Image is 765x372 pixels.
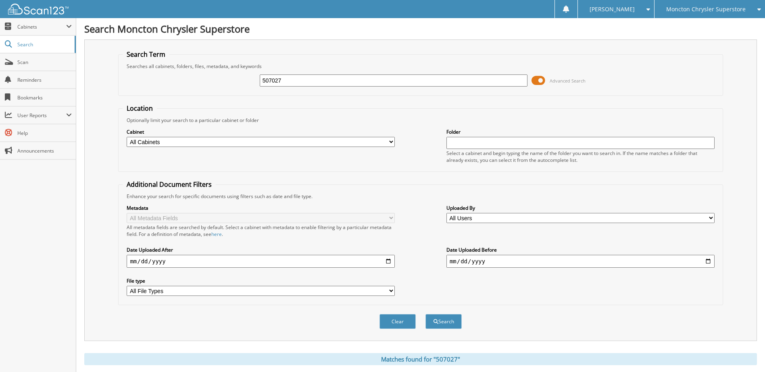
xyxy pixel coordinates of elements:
[17,130,72,136] span: Help
[550,78,586,84] span: Advanced Search
[17,59,72,66] span: Scan
[123,63,718,70] div: Searches all cabinets, folders, files, metadata, and keywords
[211,231,222,238] a: here
[446,150,715,163] div: Select a cabinet and begin typing the name of the folder you want to search in. If the name match...
[379,314,416,329] button: Clear
[446,205,715,211] label: Uploaded By
[123,180,216,189] legend: Additional Document Filters
[84,353,757,365] div: Matches found for "507027"
[446,255,715,268] input: end
[446,246,715,253] label: Date Uploaded Before
[123,50,169,59] legend: Search Term
[17,112,66,119] span: User Reports
[127,128,395,135] label: Cabinet
[127,224,395,238] div: All metadata fields are searched by default. Select a cabinet with metadata to enable filtering b...
[127,277,395,284] label: File type
[123,117,718,124] div: Optionally limit your search to a particular cabinet or folder
[666,7,746,12] span: Moncton Chrysler Superstore
[17,41,71,48] span: Search
[123,193,718,200] div: Enhance your search for specific documents using filters such as date and file type.
[17,147,72,154] span: Announcements
[123,104,157,113] legend: Location
[8,4,69,14] img: scan123-logo-white.svg
[425,314,462,329] button: Search
[127,246,395,253] label: Date Uploaded After
[17,76,72,83] span: Reminders
[127,255,395,268] input: start
[446,128,715,135] label: Folder
[127,205,395,211] label: Metadata
[17,23,66,30] span: Cabinets
[84,22,757,35] h1: Search Moncton Chrysler Superstore
[590,7,635,12] span: [PERSON_NAME]
[17,94,72,101] span: Bookmarks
